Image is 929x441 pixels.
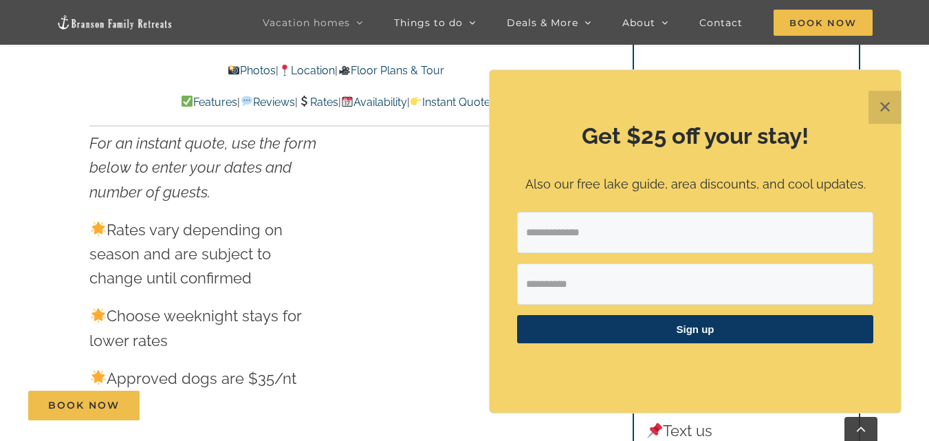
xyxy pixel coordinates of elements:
p: Choose weeknight stays for lower rates [89,304,326,352]
span: Things to do [394,18,463,28]
button: Close [868,91,901,124]
p: Rates vary depending on season and are subject to change until confirmed [89,218,326,291]
a: Instant Quote [410,96,490,109]
a: Features [181,96,237,109]
button: Sign up [517,315,873,343]
span: About [622,18,655,28]
input: First Name [517,263,873,305]
a: Reviews [240,96,294,109]
span: Book Now [774,10,873,36]
img: 💲 [298,96,309,107]
h2: Get $25 off your stay! [517,120,873,152]
span: Book Now [48,400,120,411]
p: Approved dogs are $35/nt each [89,367,326,415]
strong: Rates [89,100,157,129]
span: Contact [699,18,743,28]
a: Rates [298,96,338,109]
img: 💬 [241,96,252,107]
p: ​ [517,361,873,375]
p: Also our free lake guide, area discounts, and cool updates. [517,175,873,195]
img: 🌟 [91,370,106,385]
input: Email Address [517,212,873,253]
a: Book Now [28,391,140,420]
img: 📆 [342,96,353,107]
img: 🌟 [91,222,106,237]
span: Vacation homes [263,18,350,28]
img: 📍 [279,65,290,76]
iframe: Mini Camp - Multiple Month Calendar Widget [346,97,582,398]
img: 🎥 [339,65,350,76]
img: 👉 [411,96,422,107]
a: Photos [228,64,276,77]
a: Location [278,64,335,77]
em: For an instant quote, use the form below to enter your dates and number of guests. [89,134,316,200]
span: Deals & More [507,18,578,28]
img: ✅ [182,96,193,107]
a: Floor Plans & Tour [338,64,444,77]
img: Branson Family Retreats Logo [56,14,173,30]
a: Availability [341,96,407,109]
img: 🌟 [91,308,106,323]
img: 📸 [228,65,239,76]
p: | | [89,62,582,80]
p: | | | | [89,94,582,111]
